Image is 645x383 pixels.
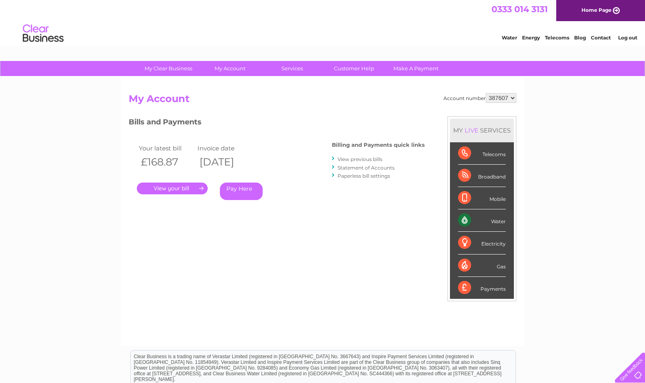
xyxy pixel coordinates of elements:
[197,61,264,76] a: My Account
[574,35,586,41] a: Blog
[338,156,382,162] a: View previous bills
[618,35,637,41] a: Log out
[320,61,388,76] a: Customer Help
[195,143,254,154] td: Invoice date
[137,143,195,154] td: Your latest bill
[195,154,254,170] th: [DATE]
[259,61,326,76] a: Services
[491,4,548,14] a: 0333 014 3131
[338,173,390,179] a: Paperless bill settings
[338,165,395,171] a: Statement of Accounts
[443,93,516,103] div: Account number
[332,142,425,148] h4: Billing and Payments quick links
[458,142,506,165] div: Telecoms
[502,35,517,41] a: Water
[458,165,506,187] div: Broadband
[458,232,506,254] div: Electricity
[131,4,516,39] div: Clear Business is a trading name of Verastar Limited (registered in [GEOGRAPHIC_DATA] No. 3667643...
[382,61,450,76] a: Make A Payment
[463,126,480,134] div: LIVE
[137,183,208,194] a: .
[591,35,611,41] a: Contact
[458,277,506,299] div: Payments
[458,187,506,209] div: Mobile
[450,119,514,142] div: MY SERVICES
[545,35,569,41] a: Telecoms
[135,61,202,76] a: My Clear Business
[458,209,506,232] div: Water
[458,255,506,277] div: Gas
[129,93,516,109] h2: My Account
[22,21,64,46] img: logo.png
[129,116,425,131] h3: Bills and Payments
[220,183,263,200] a: Pay Here
[137,154,195,170] th: £168.87
[522,35,540,41] a: Energy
